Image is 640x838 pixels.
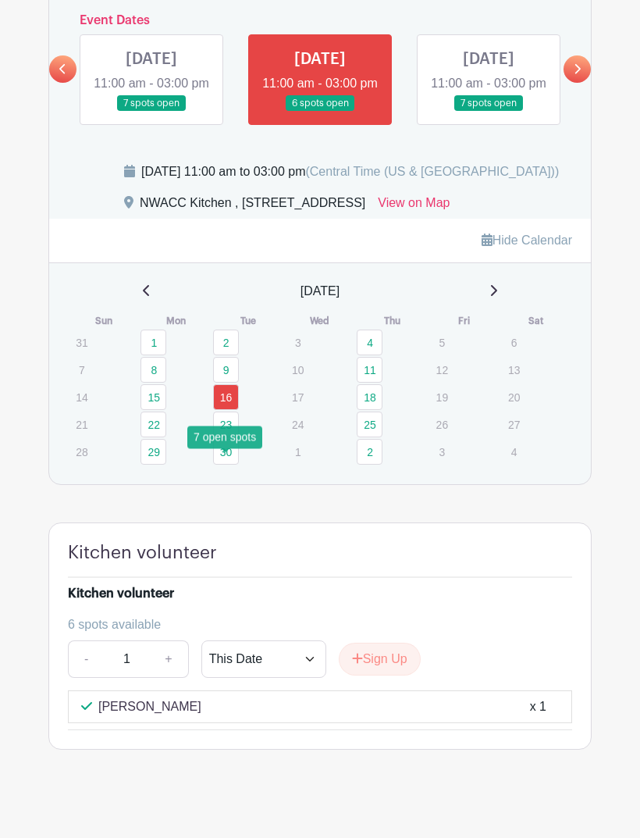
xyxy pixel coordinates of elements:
[213,357,239,383] a: 9
[140,330,166,355] a: 1
[69,358,94,382] p: 7
[501,385,527,409] p: 20
[285,440,311,464] p: 1
[213,384,239,410] a: 16
[98,697,201,716] p: [PERSON_NAME]
[378,194,450,219] a: View on Map
[501,440,527,464] p: 4
[69,412,94,437] p: 21
[357,412,382,437] a: 25
[149,640,188,678] a: +
[501,412,527,437] p: 27
[428,313,500,329] th: Fri
[285,385,311,409] p: 17
[428,358,454,382] p: 12
[482,234,572,247] a: Hide Calendar
[285,358,311,382] p: 10
[428,330,454,355] p: 5
[68,640,104,678] a: -
[68,542,217,563] h4: Kitchen volunteer
[428,385,454,409] p: 19
[500,313,572,329] th: Sat
[69,440,94,464] p: 28
[300,282,340,301] span: [DATE]
[284,313,356,329] th: Wed
[501,330,527,355] p: 6
[187,426,262,448] div: 7 open spots
[305,165,559,178] span: (Central Time (US & [GEOGRAPHIC_DATA]))
[339,643,421,676] button: Sign Up
[68,615,560,634] div: 6 spots available
[69,330,94,355] p: 31
[357,330,382,355] a: 4
[212,313,284,329] th: Tue
[140,384,166,410] a: 15
[356,313,428,329] th: Thu
[530,697,546,716] div: x 1
[213,330,239,355] a: 2
[140,357,166,383] a: 8
[357,439,382,465] a: 2
[140,313,212,329] th: Mon
[140,412,166,437] a: 22
[141,162,559,181] div: [DATE] 11:00 am to 03:00 pm
[140,439,166,465] a: 29
[285,412,311,437] p: 24
[76,13,564,28] h6: Event Dates
[428,440,454,464] p: 3
[428,412,454,437] p: 26
[285,330,311,355] p: 3
[68,584,174,603] div: Kitchen volunteer
[501,358,527,382] p: 13
[357,357,382,383] a: 11
[68,313,140,329] th: Sun
[140,194,365,219] div: NWACC Kitchen , [STREET_ADDRESS]
[213,412,239,437] a: 23
[357,384,382,410] a: 18
[69,385,94,409] p: 14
